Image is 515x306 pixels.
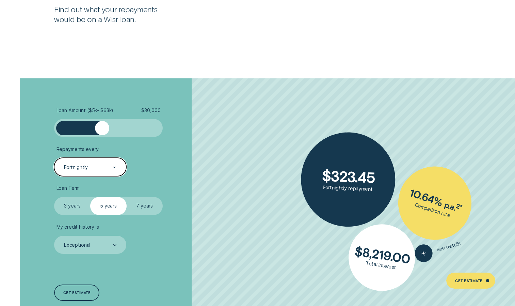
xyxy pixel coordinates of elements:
label: 5 years [90,197,126,215]
span: Loan Amount ( $5k - $63k ) [57,107,114,113]
label: 7 years [127,197,163,215]
span: My credit history is [57,224,99,230]
a: Get estimate [54,285,99,301]
span: Repayments every [57,146,99,152]
label: 3 years [54,197,90,215]
span: $ 30,000 [141,107,160,113]
span: Loan Term [57,185,80,191]
div: Exceptional [64,242,90,248]
p: Find out what your repayments would be on a Wisr loan. [54,4,172,24]
a: Get Estimate [446,273,495,289]
span: See details [436,240,462,253]
button: See details [413,235,463,264]
div: Fortnightly [64,164,88,170]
